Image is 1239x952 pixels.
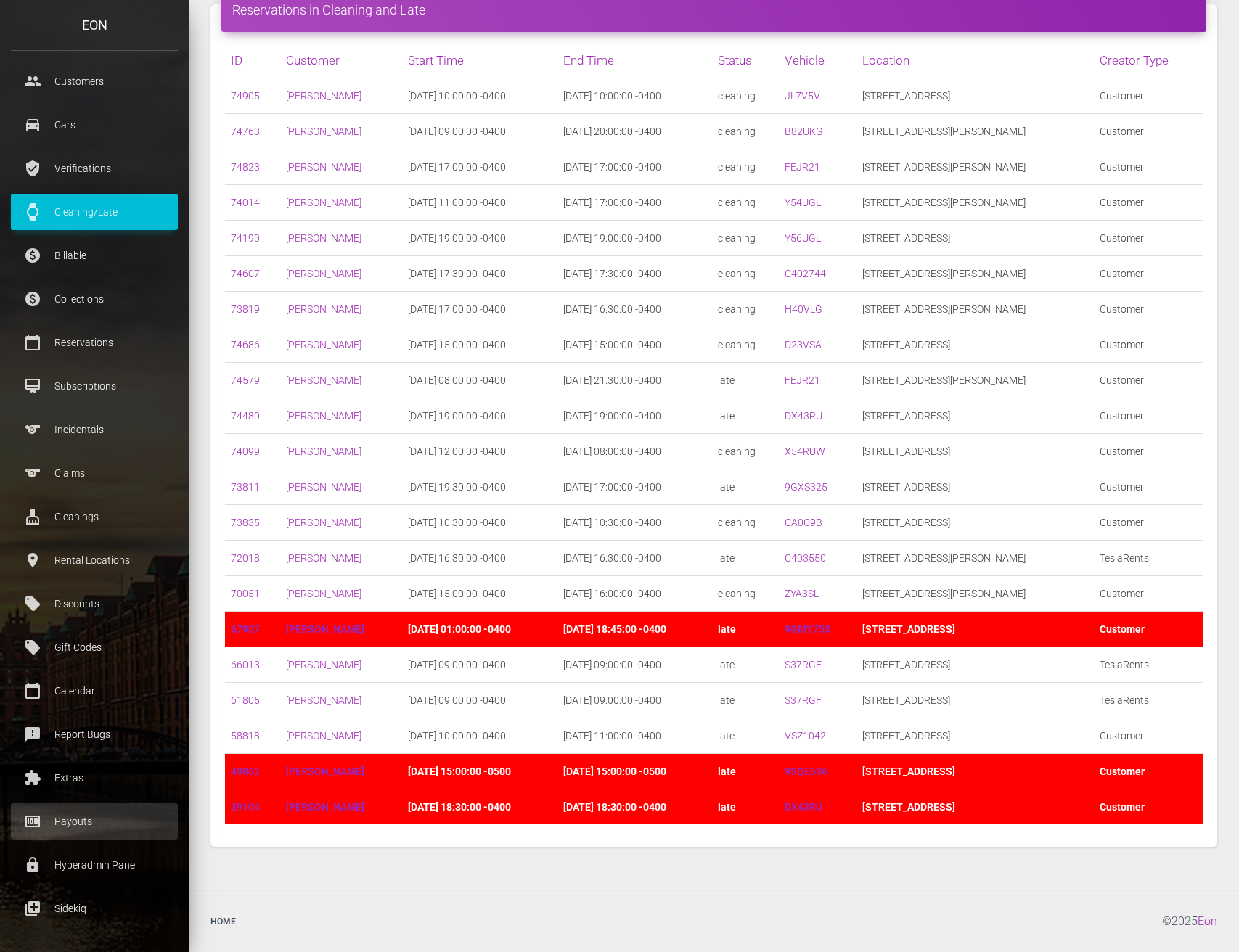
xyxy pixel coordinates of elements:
[1094,541,1203,576] td: TeslaRents
[231,588,260,599] a: 70051
[22,506,167,528] p: Cleanings
[402,505,557,541] td: [DATE] 10:30:00 -0400
[286,659,361,670] a: [PERSON_NAME]
[557,149,713,185] td: [DATE] 17:00:00 -0400
[402,78,557,114] td: [DATE] 10:00:00 -0400
[1094,647,1203,683] td: TeslaRents
[557,292,713,327] td: [DATE] 16:30:00 -0400
[712,292,779,327] td: cleaning
[402,363,557,398] td: [DATE] 08:00:00 -0400
[402,541,557,576] td: [DATE] 16:30:00 -0400
[22,723,167,745] p: Report Bugs
[1094,434,1203,469] td: Customer
[856,78,1093,114] td: [STREET_ADDRESS]
[231,623,260,635] a: 67907
[11,847,178,883] a: lock Hyperadmin Panel
[280,43,402,78] th: Customer
[557,256,713,292] td: [DATE] 17:30:00 -0400
[785,801,822,813] a: DX43RU
[231,659,260,670] a: 66013
[785,588,819,599] a: ZYA3SL
[231,303,260,315] a: 73819
[557,114,713,149] td: [DATE] 20:00:00 -0400
[402,718,557,754] td: [DATE] 10:00:00 -0400
[286,481,361,493] a: [PERSON_NAME]
[785,197,821,208] a: Y54UGL
[712,221,779,256] td: cleaning
[856,114,1093,149] td: [STREET_ADDRESS][PERSON_NAME]
[286,517,361,528] a: [PERSON_NAME]
[785,730,826,742] a: VSZ1042
[1198,914,1217,928] a: Eon
[1094,292,1203,327] td: Customer
[1094,114,1203,149] td: Customer
[286,161,361,173] a: [PERSON_NAME]
[785,446,825,457] a: X54RUW
[557,789,713,825] td: [DATE] 18:30:00 -0400
[22,332,167,353] p: Reservations
[286,552,361,564] a: [PERSON_NAME]
[1094,718,1203,754] td: Customer
[856,469,1093,505] td: [STREET_ADDRESS]
[856,43,1093,78] th: Location
[231,766,260,777] a: 49862
[402,398,557,434] td: [DATE] 19:00:00 -0400
[231,126,260,137] a: 74763
[286,730,361,742] a: [PERSON_NAME]
[402,683,557,718] td: [DATE] 09:00:00 -0400
[11,63,178,99] a: people Customers
[712,541,779,576] td: late
[1094,576,1203,612] td: Customer
[856,718,1093,754] td: [STREET_ADDRESS]
[856,754,1093,789] td: [STREET_ADDRESS]
[22,288,167,310] p: Collections
[1094,363,1203,398] td: Customer
[1162,902,1228,941] div: © 2025
[11,281,178,317] a: paid Collections
[785,232,821,244] a: Y56UGL
[11,803,178,840] a: money Payouts
[225,43,280,78] th: ID
[712,149,779,185] td: cleaning
[231,90,260,102] a: 74905
[712,612,779,647] td: late
[557,576,713,612] td: [DATE] 16:00:00 -0400
[402,647,557,683] td: [DATE] 09:00:00 -0400
[712,363,779,398] td: late
[856,647,1093,683] td: [STREET_ADDRESS]
[712,256,779,292] td: cleaning
[557,78,713,114] td: [DATE] 10:00:00 -0400
[557,541,713,576] td: [DATE] 16:30:00 -0400
[856,434,1093,469] td: [STREET_ADDRESS]
[231,481,260,493] a: 73811
[557,327,713,363] td: [DATE] 15:00:00 -0400
[22,767,167,789] p: Extras
[231,339,260,350] a: 74686
[712,647,779,683] td: late
[402,149,557,185] td: [DATE] 17:00:00 -0400
[22,854,167,876] p: Hyperadmin Panel
[231,197,260,208] a: 74014
[231,801,260,813] a: 39104
[11,586,178,622] a: local_offer Discounts
[785,339,822,350] a: D23VSA
[1094,78,1203,114] td: Customer
[11,107,178,143] a: drive_eta Cars
[1094,754,1203,789] td: Customer
[557,43,713,78] th: End Time
[286,232,361,244] a: [PERSON_NAME]
[11,411,178,448] a: sports Incidentals
[1094,43,1203,78] th: Creator Type
[785,410,822,422] a: DX43RU
[712,789,779,825] td: late
[402,612,557,647] td: [DATE] 01:00:00 -0400
[286,623,364,635] a: [PERSON_NAME]
[856,612,1093,647] td: [STREET_ADDRESS]
[286,374,361,386] a: [PERSON_NAME]
[402,789,557,825] td: [DATE] 18:30:00 -0400
[557,754,713,789] td: [DATE] 15:00:00 -0500
[785,481,827,493] a: 9GXS325
[286,694,361,706] a: [PERSON_NAME]
[286,446,361,457] a: [PERSON_NAME]
[1094,221,1203,256] td: Customer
